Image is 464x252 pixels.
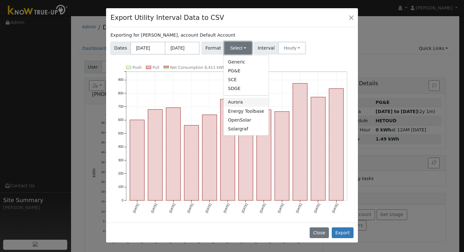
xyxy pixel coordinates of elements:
[118,158,123,162] text: 300
[223,66,269,75] a: PG&E
[118,185,123,189] text: 100
[148,109,163,200] rect: onclick=""
[202,42,225,54] span: Format
[118,145,123,148] text: 400
[110,42,131,55] span: Dates
[118,132,123,135] text: 500
[110,32,235,39] label: Exporting for [PERSON_NAME], account Default Account
[275,111,289,200] rect: onclick=""
[118,118,123,122] text: 600
[223,124,269,133] a: Solargraf
[130,120,145,200] rect: onclick=""
[295,203,302,213] text: [DATE]
[110,13,224,23] h4: Export Utility Interval Data to CSV
[170,65,225,70] text: Net Consumption 8,411 kWh
[223,75,269,84] a: SCE
[313,203,321,213] text: [DATE]
[152,65,159,70] text: Pull
[332,227,354,238] button: Export
[118,92,123,95] text: 800
[133,65,142,70] text: Push
[277,203,284,213] text: [DATE]
[310,227,329,238] button: Close
[293,83,307,201] rect: onclick=""
[347,13,356,22] button: Close
[151,203,158,213] text: [DATE]
[278,42,306,54] button: Hourly
[166,108,181,201] rect: onclick=""
[259,203,266,213] text: [DATE]
[202,115,217,200] rect: onclick=""
[223,84,269,93] a: SDGE
[223,116,269,124] a: OpenSolar
[118,78,123,81] text: 900
[224,42,252,54] button: Select
[223,98,269,107] a: Aurora
[223,57,269,66] a: Generic
[239,113,253,201] rect: onclick=""
[329,88,344,200] rect: onclick=""
[220,99,235,201] rect: onclick=""
[122,199,124,202] text: 0
[184,125,199,201] rect: onclick=""
[205,203,212,213] text: [DATE]
[223,203,230,213] text: [DATE]
[254,42,278,54] span: Interval
[331,203,339,213] text: [DATE]
[311,97,325,200] rect: onclick=""
[169,203,176,213] text: [DATE]
[257,110,271,200] rect: onclick=""
[132,203,140,213] text: [DATE]
[118,105,123,108] text: 700
[187,203,194,213] text: [DATE]
[241,203,248,213] text: [DATE]
[223,107,269,116] a: Energy Toolbase
[118,172,123,175] text: 200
